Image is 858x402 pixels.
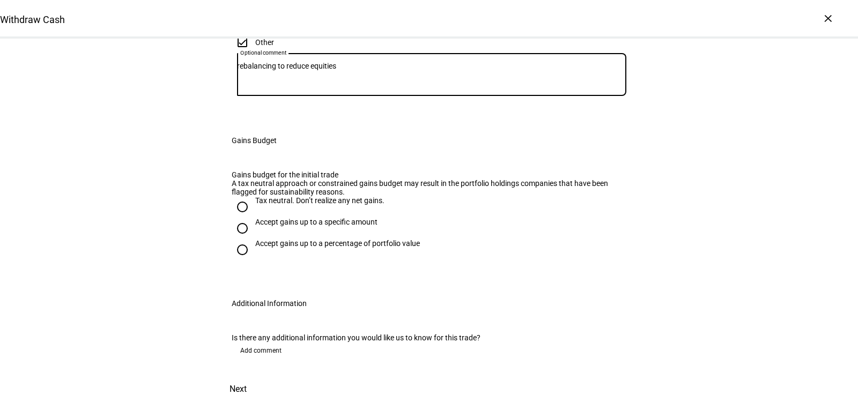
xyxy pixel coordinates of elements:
[230,376,247,402] span: Next
[232,170,626,179] div: Gains budget for the initial trade
[232,342,290,359] button: Add comment
[240,49,286,56] mat-label: Optional comment
[232,333,626,342] div: Is there any additional information you would like us to know for this trade?
[255,239,420,248] div: Accept gains up to a percentage of portfolio value
[255,38,274,47] div: Other
[232,136,277,145] div: Gains Budget
[214,376,262,402] button: Next
[255,196,384,205] div: Tax neutral. Don’t realize any net gains.
[255,218,378,226] div: Accept gains up to a specific amount
[240,342,282,359] span: Add comment
[232,299,307,308] div: Additional Information
[232,179,626,196] div: A tax neutral approach or constrained gains budget may result in the portfolio holdings companies...
[819,10,837,27] div: ×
